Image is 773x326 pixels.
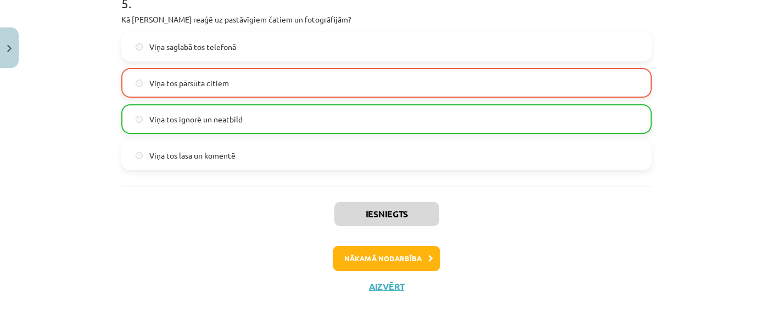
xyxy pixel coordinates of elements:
input: Viņa saglabā tos telefonā [136,43,143,50]
input: Viņa tos pārsūta citiem [136,80,143,87]
button: Nākamā nodarbība [333,246,440,271]
span: Viņa saglabā tos telefonā [149,41,236,53]
button: Iesniegts [334,202,439,226]
img: icon-close-lesson-0947bae3869378f0d4975bcd49f059093ad1ed9edebbc8119c70593378902aed.svg [7,45,12,52]
span: Viņa tos lasa un komentē [149,150,236,161]
span: Viņa tos pārsūta citiem [149,77,229,89]
input: Viņa tos ignorē un neatbild [136,116,143,123]
p: Kā [PERSON_NAME] reaģē uz pastāvīgiem čatiem un fotogrāfijām? [121,14,652,25]
button: Aizvērt [366,281,407,292]
input: Viņa tos lasa un komentē [136,152,143,159]
span: Viņa tos ignorē un neatbild [149,114,243,125]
